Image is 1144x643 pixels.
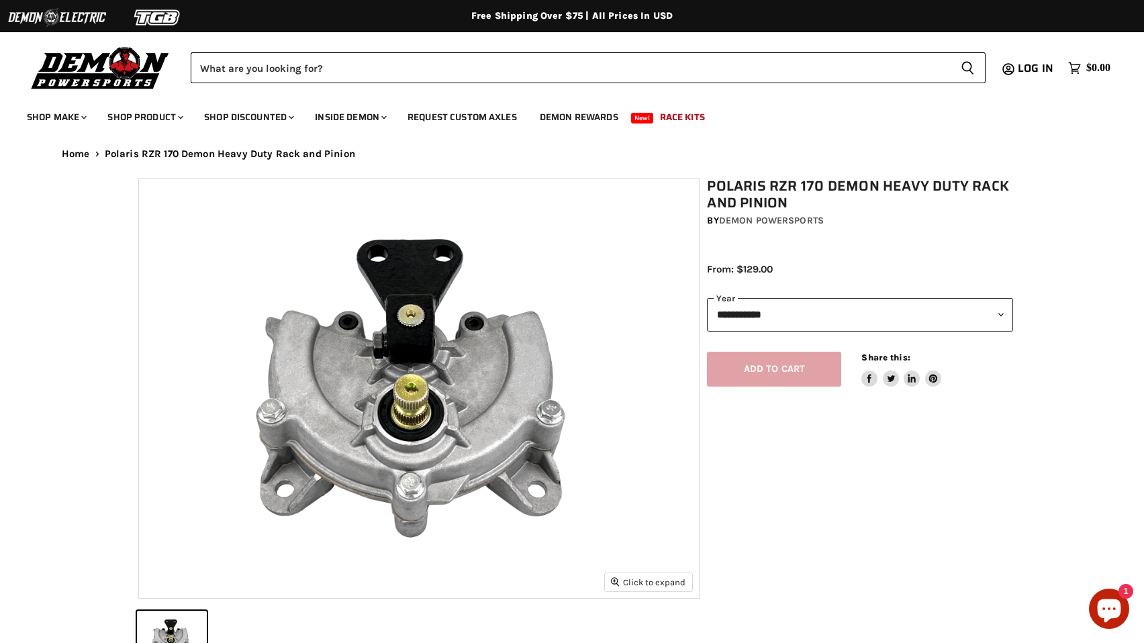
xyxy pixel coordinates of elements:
[191,52,986,83] form: Product
[105,148,355,160] span: Polaris RZR 170 Demon Heavy Duty Rack and Pinion
[17,98,1107,131] ul: Main menu
[1018,60,1053,77] span: Log in
[35,10,1109,22] div: Free Shipping Over $75 | All Prices In USD
[707,213,1013,228] div: by
[397,103,527,131] a: Request Custom Axles
[191,52,950,83] input: Search
[861,352,910,362] span: Share this:
[707,178,1013,211] h1: Polaris RZR 170 Demon Heavy Duty Rack and Pinion
[62,148,90,160] a: Home
[631,113,654,123] span: New!
[17,103,95,131] a: Shop Make
[1012,62,1061,75] a: Log in
[530,103,628,131] a: Demon Rewards
[97,103,191,131] a: Shop Product
[7,5,107,30] img: Demon Electric Logo 2
[27,44,174,91] img: Demon Powersports
[1061,58,1117,78] a: $0.00
[1086,62,1110,75] span: $0.00
[194,103,302,131] a: Shop Discounted
[719,215,824,226] a: Demon Powersports
[605,573,692,591] button: Click to expand
[35,148,1109,160] nav: Breadcrumbs
[707,263,773,275] span: From: $129.00
[305,103,395,131] a: Inside Demon
[1085,589,1133,632] inbox-online-store-chat: Shopify online store chat
[107,5,208,30] img: TGB Logo 2
[611,577,685,587] span: Click to expand
[139,179,699,599] img: IMAGE
[650,103,715,131] a: Race Kits
[707,298,1013,331] select: year
[861,352,941,387] aside: Share this:
[950,52,986,83] button: Search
